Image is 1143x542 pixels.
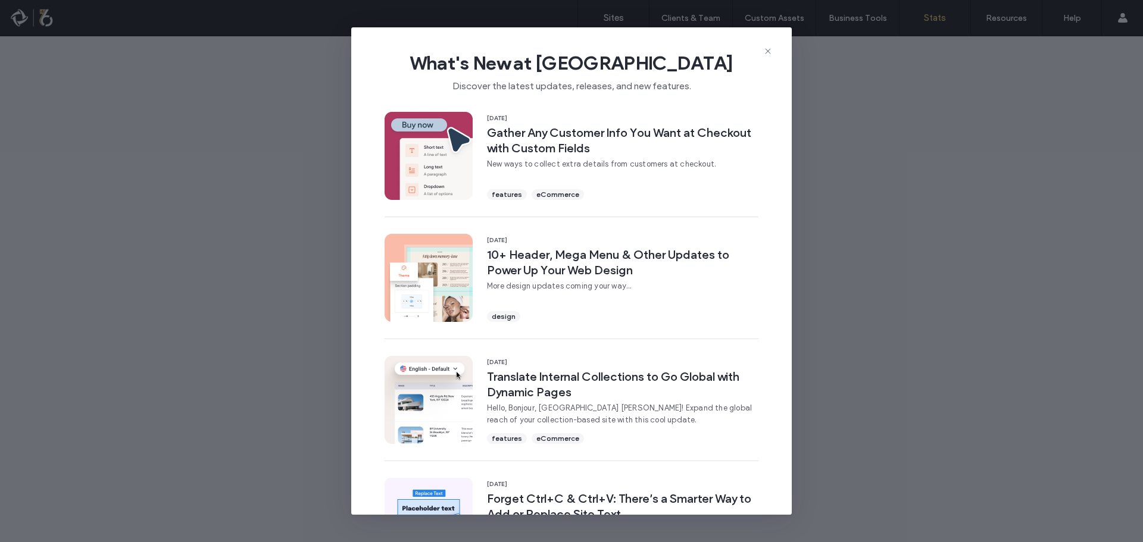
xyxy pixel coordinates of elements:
span: Forget Ctrl+C & Ctrl+V: There’s a Smarter Way to Add or Replace Site Text [487,491,758,522]
span: eCommerce [536,189,579,200]
span: design [492,311,516,322]
span: Hello, Bonjour, [GEOGRAPHIC_DATA] [PERSON_NAME]! Expand the global reach of your collection-based... [487,402,758,426]
span: [DATE] [487,480,758,488]
span: What's New at [GEOGRAPHIC_DATA] [370,51,773,75]
span: 10+ Header, Mega Menu & Other Updates to Power Up Your Web Design [487,247,758,278]
span: Gather Any Customer Info You Want at Checkout with Custom Fields [487,125,758,156]
span: More design updates coming your way... [487,280,758,292]
span: Discover the latest updates, releases, and new features. [370,75,773,93]
span: [DATE] [487,236,758,245]
span: features [492,189,522,200]
span: [DATE] [487,114,758,123]
span: Translate Internal Collections to Go Global with Dynamic Pages [487,369,758,400]
span: eCommerce [536,433,579,444]
span: features [492,433,522,444]
span: [DATE] [487,358,758,366]
span: New ways to collect extra details from customers at checkout. [487,158,758,170]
